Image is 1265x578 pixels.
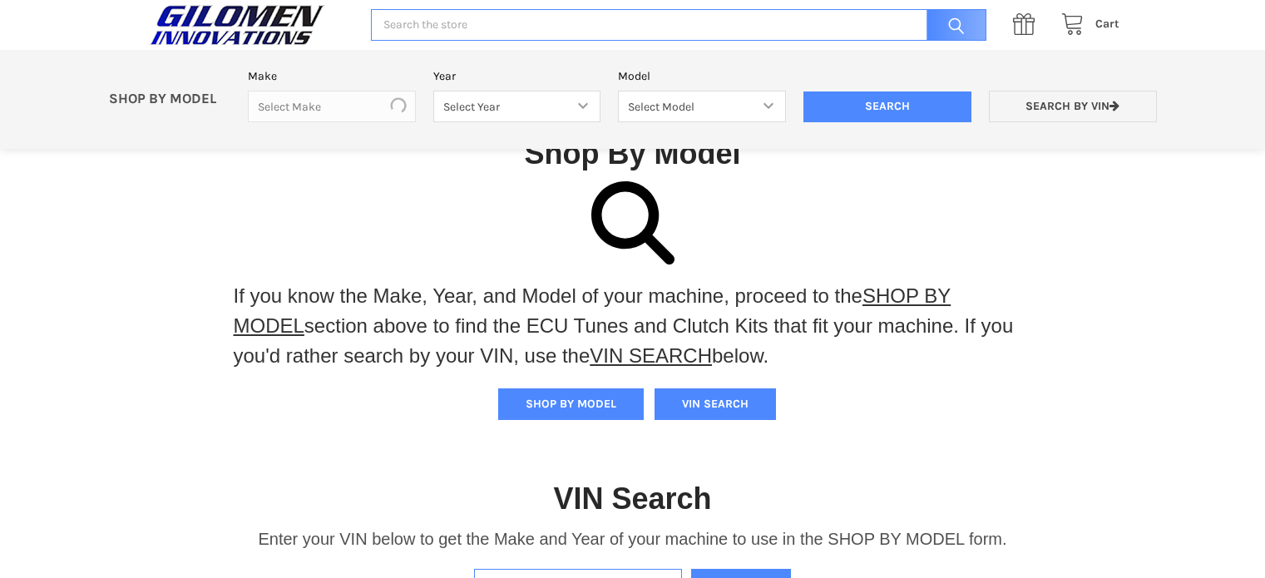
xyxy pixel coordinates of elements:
[234,284,951,337] a: SHOP BY MODEL
[146,135,1119,172] h1: Shop By Model
[553,480,711,517] h1: VIN Search
[918,9,986,42] input: Search
[100,91,240,108] p: SHOP BY MODEL
[146,4,329,46] img: GILOMEN INNOVATIONS
[989,91,1157,123] a: Search by VIN
[803,91,971,123] input: Search
[258,526,1006,551] p: Enter your VIN below to get the Make and Year of your machine to use in the SHOP BY MODEL form.
[655,388,776,420] button: VIN SEARCH
[371,9,986,42] input: Search the store
[248,67,416,85] label: Make
[1052,14,1119,35] a: Cart
[590,344,712,367] a: VIN SEARCH
[146,4,353,46] a: GILOMEN INNOVATIONS
[618,67,786,85] label: Model
[433,67,601,85] label: Year
[234,281,1032,371] p: If you know the Make, Year, and Model of your machine, proceed to the section above to find the E...
[1095,17,1119,31] span: Cart
[498,388,644,420] button: SHOP BY MODEL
